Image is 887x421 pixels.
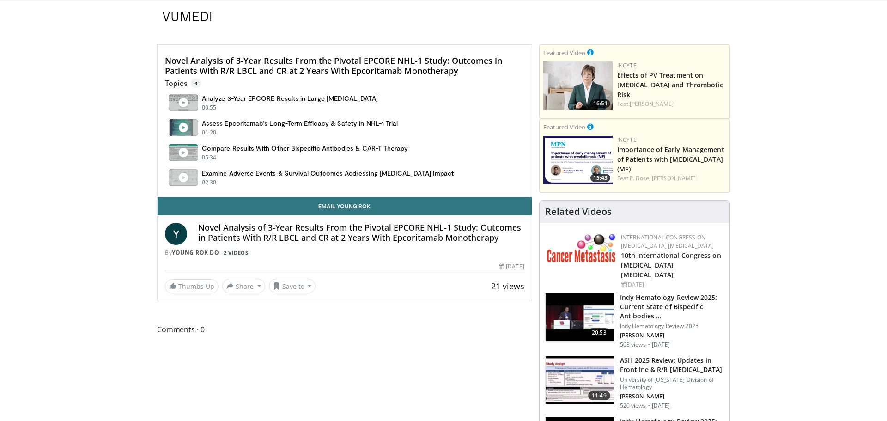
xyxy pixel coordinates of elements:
[202,119,398,128] h4: Assess Epcoritamab's Long-Term Efficacy & Safety in NHL-1 Trial
[202,169,454,177] h4: Examine Adverse Events & Survival Outcomes Addressing [MEDICAL_DATA] Impact
[499,262,524,271] div: [DATE]
[543,136,613,184] img: 0ab4ba2a-1ce5-4c7e-8472-26c5528d93bc.png.150x105_q85_crop-smart_upscale.png
[543,61,613,110] a: 16:51
[546,356,614,404] img: 97782289-7f39-4336-9e18-a6ddb36e3730.150x105_q85_crop-smart_upscale.jpg
[222,279,265,293] button: Share
[491,281,524,292] span: 21 views
[621,233,714,250] a: International Congress on [MEDICAL_DATA] [MEDICAL_DATA]
[546,293,614,342] img: 3bcce6c3-dc1e-4640-9bd1-2bc6fd975d42.150x105_q85_crop-smart_upscale.jpg
[617,71,723,99] a: Effects of PV Treatment on [MEDICAL_DATA] and Thrombotic Risk
[269,279,316,293] button: Save to
[547,233,616,262] img: 6ff8bc22-9509-4454-a4f8-ac79dd3b8976.png.150x105_q85_autocrop_double_scale_upscale_version-0.2.png
[202,144,408,153] h4: Compare Results With Other Bispecific Antibodies & CAR-T Therapy
[590,99,610,108] span: 16:51
[165,79,201,88] p: Topics
[202,94,378,103] h4: Analyze 3-Year EPCORE Results in Large [MEDICAL_DATA]
[621,281,722,289] div: [DATE]
[165,249,524,257] div: By
[648,341,650,348] div: ·
[630,100,674,108] a: [PERSON_NAME]
[543,61,613,110] img: d87faa72-4e92-4a7a-bc57-4b4514b4505e.png.150x105_q85_crop-smart_upscale.png
[165,56,524,76] h4: Novel Analysis of 3-Year Results From the Pivotal EPCORE NHL-1 Study: Outcomes in Patients With R...
[652,341,670,348] p: [DATE]
[543,49,585,57] small: Featured Video
[617,61,637,69] a: Incyte
[620,341,646,348] p: 508 views
[648,402,650,409] div: ·
[543,123,585,131] small: Featured Video
[163,12,212,21] img: VuMedi Logo
[620,332,724,339] p: Tycel Phillips
[620,356,724,374] h3: ASH 2025 Review: Updates in Frontline & R/R [MEDICAL_DATA]
[620,293,724,321] h3: Indy Hematology Review 2025: Current State of Bispecific Antibodies in B-Cell Non-Hodgkin Lymphoma
[157,323,532,336] span: Comments 0
[587,47,594,57] a: This is paid for by Incyte
[617,100,726,108] div: Feat.
[165,223,187,245] a: Y
[620,323,724,330] p: Indy Hematology Review 2025
[545,356,724,409] a: 11:49 ASH 2025 Review: Updates in Frontline & R/R [MEDICAL_DATA] University of [US_STATE] Divisio...
[543,136,613,184] a: 15:43
[158,197,532,215] a: Email Young Rok
[620,402,646,409] p: 520 views
[587,122,594,132] a: This is paid for by Incyte
[545,206,612,217] h4: Related Videos
[202,128,217,137] p: 01:20
[202,153,217,162] p: 05:34
[545,293,724,348] a: 20:53 Indy Hematology Review 2025: Current State of Bispecific Antibodies … Indy Hematology Revie...
[202,104,217,112] p: 00:55
[617,136,637,144] a: Incyte
[221,249,251,256] a: 2 Videos
[590,174,610,182] span: 15:43
[652,402,670,409] p: [DATE]
[630,174,650,182] a: P. Bose,
[652,174,696,182] a: [PERSON_NAME]
[202,178,217,187] p: 02:30
[165,279,219,293] a: Thumbs Up
[588,328,610,337] span: 20:53
[588,391,610,400] span: 11:49
[621,251,721,279] a: 10th International Congress on [MEDICAL_DATA] [MEDICAL_DATA]
[620,376,724,391] p: University of [US_STATE] Division of Hematology
[191,79,201,88] span: 4
[620,393,724,400] p: Manali Kamdar
[172,249,219,256] a: Young Rok Do
[198,223,524,243] h4: Novel Analysis of 3-Year Results From the Pivotal EPCORE NHL-1 Study: Outcomes in Patients With R...
[617,174,726,183] div: Feat.
[617,145,724,173] a: Importance of Early Management of Patients with [MEDICAL_DATA] (MF)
